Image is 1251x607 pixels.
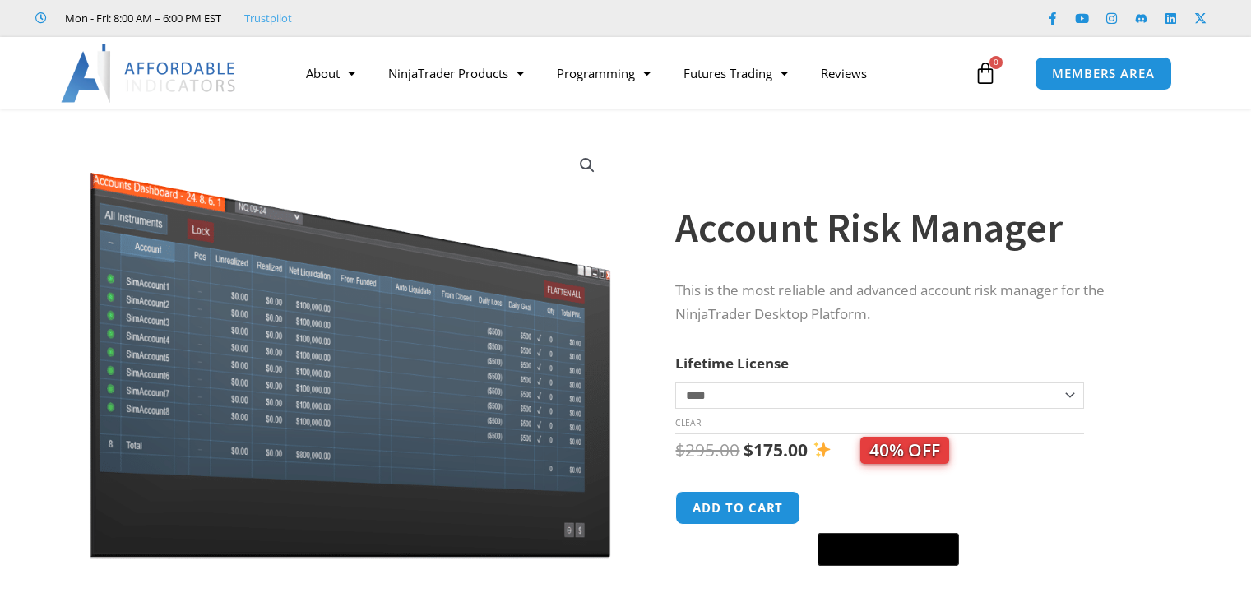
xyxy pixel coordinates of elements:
[1035,57,1172,90] a: MEMBERS AREA
[675,199,1156,257] h1: Account Risk Manager
[61,44,238,103] img: LogoAI | Affordable Indicators – NinjaTrader
[675,438,685,461] span: $
[675,577,1156,591] iframe: PayPal Message 1
[989,56,1003,69] span: 0
[675,438,739,461] bdi: 295.00
[860,437,949,464] span: 40% OFF
[86,138,614,559] img: Screenshot 2024-08-26 15462845454
[244,8,292,28] a: Trustpilot
[572,151,602,180] a: View full-screen image gallery
[744,438,808,461] bdi: 175.00
[61,8,221,28] span: Mon - Fri: 8:00 AM – 6:00 PM EST
[675,417,701,429] a: Clear options
[1052,67,1155,80] span: MEMBERS AREA
[675,354,789,373] label: Lifetime License
[814,489,962,528] iframe: Secure express checkout frame
[540,54,667,92] a: Programming
[290,54,372,92] a: About
[372,54,540,92] a: NinjaTrader Products
[804,54,883,92] a: Reviews
[949,49,1022,97] a: 0
[667,54,804,92] a: Futures Trading
[744,438,753,461] span: $
[818,533,959,566] button: Buy with GPay
[675,491,800,525] button: Add to cart
[675,279,1156,327] p: This is the most reliable and advanced account risk manager for the NinjaTrader Desktop Platform.
[813,441,831,458] img: ✨
[290,54,970,92] nav: Menu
